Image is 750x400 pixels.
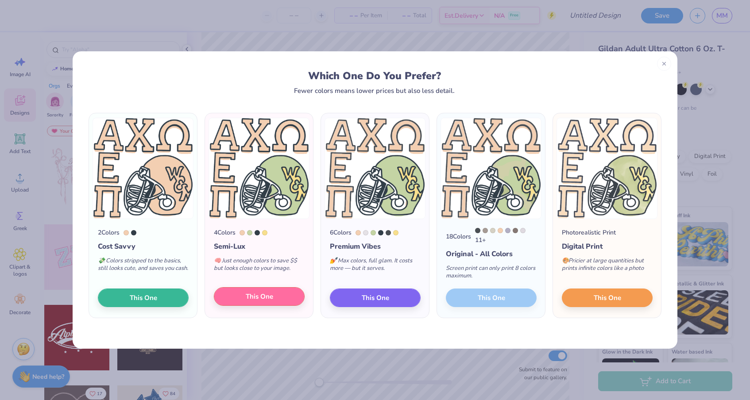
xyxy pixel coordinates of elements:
div: 7540 C [386,230,391,235]
div: 432 C [131,230,136,235]
div: 18 Colors [446,232,471,241]
div: Fewer colors means lower prices but also less detail. [294,87,455,94]
div: 5295 C [505,228,510,233]
div: 6 Colors [330,228,352,237]
img: 2 color option [93,118,193,219]
div: 409 C [513,228,518,233]
div: Photorealistic Print [562,228,616,237]
span: This One [130,293,157,303]
button: This One [562,288,653,307]
button: This One [330,288,421,307]
div: Warm Gray 6 C [483,228,488,233]
span: 🧠 [214,257,221,265]
span: 🎨 [562,257,569,265]
div: Max colors, full glam. It costs more — but it serves. [330,252,421,281]
div: Cost Savvy [98,241,189,252]
img: 18 color option [441,118,541,219]
div: Digital Print [562,241,653,252]
div: 7540 C [475,228,480,233]
div: 664 C [520,228,526,233]
div: 432 C [255,230,260,235]
div: Pricier at large quantities but prints infinite colors like a photo [562,252,653,281]
span: 💸 [98,257,105,265]
span: This One [362,293,389,303]
div: 580 C [247,230,252,235]
div: 475 C [356,230,361,235]
div: Screen print can only print 8 colors maximum. [446,259,537,288]
div: 663 C [363,230,368,235]
span: This One [246,292,273,302]
div: 4 Colors [214,228,236,237]
div: 7527 C [490,228,495,233]
div: 475 C [240,230,245,235]
button: This One [214,287,305,306]
div: 432 C [378,230,383,235]
div: Semi-Lux [214,241,305,252]
div: 1205 C [262,230,267,235]
div: Original - All Colors [446,249,537,259]
span: 💅 [330,257,337,265]
img: 6 color option [325,118,425,219]
div: 2 Colors [98,228,120,237]
div: 11 + [475,228,537,245]
img: 4 color option [209,118,309,219]
span: This One [594,293,621,303]
button: This One [98,288,189,307]
div: Premium Vibes [330,241,421,252]
div: Which One Do You Prefer? [97,70,653,82]
div: Just enough colors to save $$ but looks close to your image. [214,252,305,281]
div: Colors stripped to the basics, still looks cute, and saves you cash. [98,252,189,281]
div: 475 C [498,228,503,233]
div: 580 C [371,230,376,235]
div: 475 C [124,230,129,235]
img: Photorealistic preview [557,118,657,219]
div: 1205 C [393,230,398,235]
